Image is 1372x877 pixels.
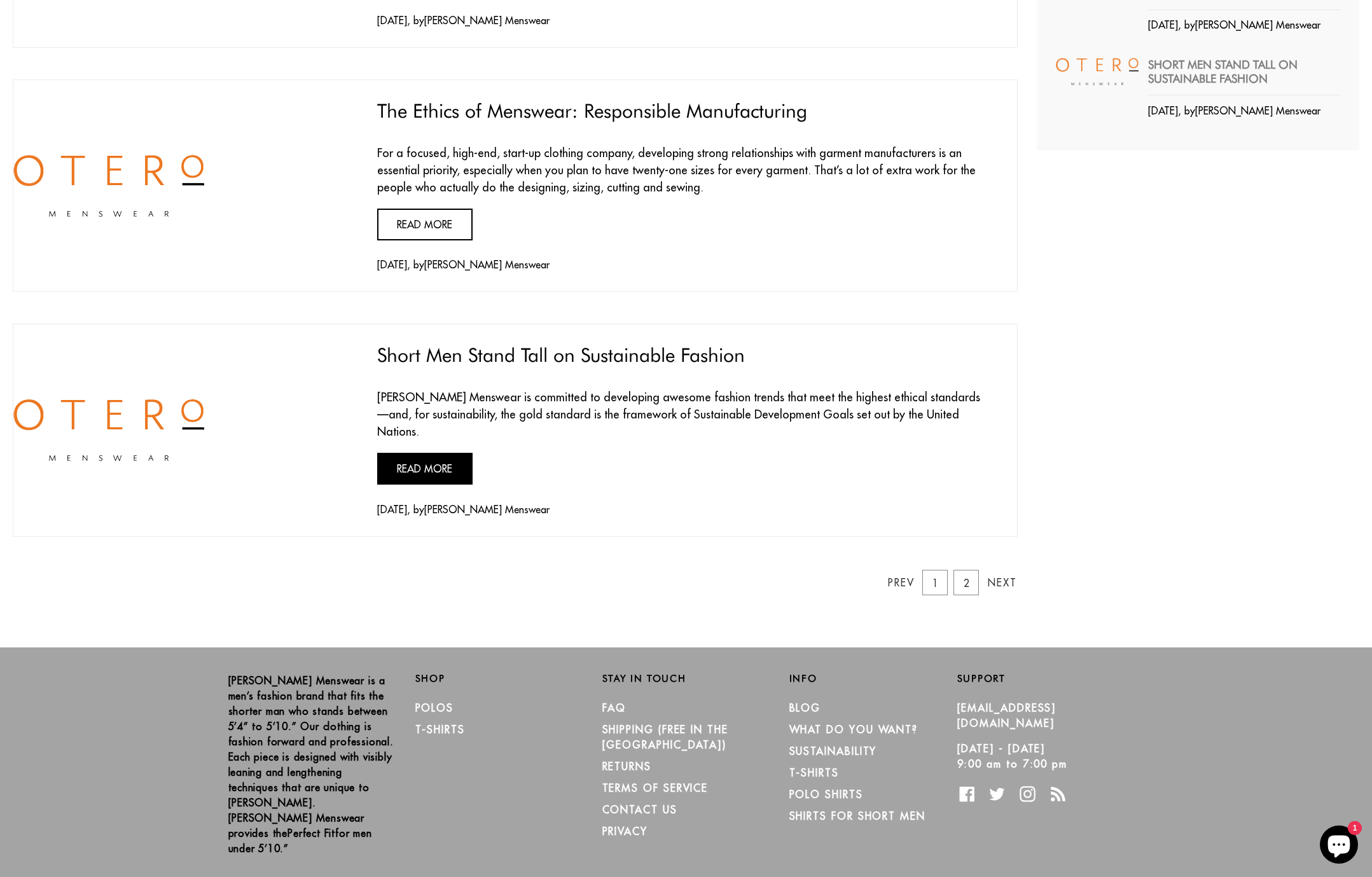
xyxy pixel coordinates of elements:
[228,673,396,856] p: [PERSON_NAME] Menswear is a men’s fashion brand that fits the shorter man who stands between 5’4”...
[602,803,677,816] a: CONTACT US
[789,723,918,736] a: What Do You Want?
[377,502,410,517] li: ,
[789,810,925,822] a: Shirts for Short Men
[415,701,454,714] a: Polos
[288,827,335,839] strong: Perfect Fit
[602,782,709,794] a: TERMS OF SERVICE
[1195,104,1320,117] a: [PERSON_NAME] Menswear
[424,503,550,516] a: [PERSON_NAME] Menswear
[789,788,863,801] a: Polo Shirts
[602,723,728,751] a: SHIPPING (Free in the [GEOGRAPHIC_DATA])
[888,570,913,595] a: Prev
[1184,103,1320,118] li: by
[1056,58,1139,85] img: Otero Menswear Logo - Clothes for Short Men
[377,209,473,240] a: Read more
[377,99,807,122] a: The Ethics of Menswear: Responsible Manufacturing
[953,570,979,595] a: 2
[602,760,651,773] a: RETURNS
[377,453,473,485] a: Read more
[377,503,407,516] a: [DATE]
[377,407,959,439] span: —and, for sustainability, the gold standard is the framework of Sustainable Development Goals set...
[988,570,1013,595] a: Next
[1195,18,1320,31] a: [PERSON_NAME] Menswear
[1148,103,1181,118] li: ,
[413,257,550,272] li: by
[1316,825,1362,867] inbox-online-store-chat: Shopify online store chat
[524,390,980,404] span: is committed to developing awesome fashion trends that meet the highest ethical standards
[415,723,465,736] a: T-Shirts
[957,673,1144,684] h2: Support
[1148,58,1298,85] a: Short Men Stand Tall on Sustainable Fashion
[789,766,839,779] a: T-Shirts
[377,146,976,195] span: For a focused, high-end, start-up clothing company, developing strong relationships with garment ...
[1148,104,1178,117] a: [DATE]
[13,399,204,461] img: Otero Menswear Logo - Clothes for Short Men
[789,745,877,757] a: Sustainability
[13,155,204,217] img: Otero Menswear Logo - Clothes for Short Men
[789,673,957,684] h2: Info
[377,343,745,366] a: Short Men Stand Tall on Sustainable Fashion
[922,570,948,595] a: 1
[377,13,410,28] li: ,
[424,258,550,271] a: [PERSON_NAME] Menswear
[377,258,407,271] a: [DATE]
[413,13,550,28] li: by
[377,389,992,440] p: [PERSON_NAME] Menswear
[377,14,407,27] a: [DATE]
[1148,17,1181,32] li: ,
[957,741,1125,771] p: [DATE] - [DATE] 9:00 am to 7:00 pm
[1184,17,1320,32] li: by
[377,257,410,272] li: ,
[602,673,770,684] h2: Stay in Touch
[1148,18,1178,31] a: [DATE]
[957,701,1057,729] a: [EMAIL_ADDRESS][DOMAIN_NAME]
[602,701,627,714] a: FAQ
[424,14,550,27] a: [PERSON_NAME] Menswear
[413,502,550,517] li: by
[415,673,583,684] h2: Shop
[789,701,821,714] a: Blog
[602,825,648,838] a: PRIVACY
